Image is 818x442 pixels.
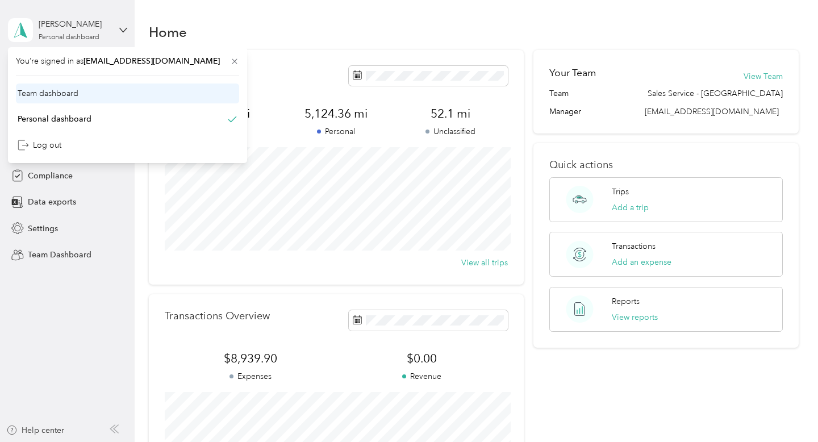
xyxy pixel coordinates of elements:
button: Add an expense [612,256,671,268]
button: View Team [744,70,783,82]
p: Transactions [612,240,656,252]
span: Data exports [28,196,76,208]
p: Revenue [336,370,508,382]
div: Personal dashboard [18,113,91,125]
button: Help center [6,424,64,436]
button: View reports [612,311,658,323]
h2: Your Team [549,66,596,80]
div: Team dashboard [18,87,78,99]
p: Expenses [165,370,336,382]
div: Personal dashboard [39,34,99,41]
button: View all trips [461,257,508,269]
span: $8,939.90 [165,351,336,366]
p: Personal [279,126,393,137]
span: [EMAIL_ADDRESS][DOMAIN_NAME] [84,56,220,66]
span: 5,124.36 mi [279,106,393,122]
span: [EMAIL_ADDRESS][DOMAIN_NAME] [645,107,779,116]
iframe: Everlance-gr Chat Button Frame [754,378,818,442]
p: Unclassified [393,126,507,137]
p: Reports [612,295,640,307]
span: Team Dashboard [28,249,91,261]
span: Settings [28,223,58,235]
span: Compliance [28,170,73,182]
h1: Home [149,26,187,38]
div: Log out [18,139,61,151]
button: Add a trip [612,202,649,214]
span: Sales Service - [GEOGRAPHIC_DATA] [648,87,783,99]
span: You’re signed in as [16,55,239,67]
span: Team [549,87,569,99]
span: $0.00 [336,351,508,366]
p: Trips [612,186,629,198]
span: 52.1 mi [393,106,507,122]
div: [PERSON_NAME] [39,18,110,30]
p: Transactions Overview [165,310,270,322]
p: Quick actions [549,159,782,171]
span: Manager [549,106,581,118]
